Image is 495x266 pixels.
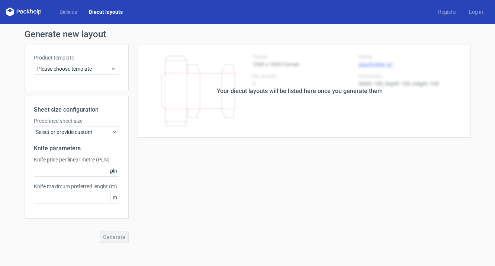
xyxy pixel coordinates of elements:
a: Register [432,8,463,16]
label: Product template [34,54,119,61]
span: m [110,192,119,203]
a: Diecut layouts [83,8,129,16]
span: Please choose template [37,65,110,73]
a: Dielines [54,8,83,16]
h2: Sheet size configuration [34,105,119,114]
h2: Knife parameters [34,144,119,153]
div: Your diecut layouts will be listed here once you generate them [217,87,383,96]
label: Knife maximum preferred lenght (m) [34,183,119,190]
div: Select or provide custom [34,126,119,138]
h1: Generate new layout [25,30,471,39]
span: pln [108,165,119,176]
label: Knife price per linear metre (PLN) [34,156,119,163]
a: Log in [463,8,489,16]
label: Predefined sheet size [34,117,119,125]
